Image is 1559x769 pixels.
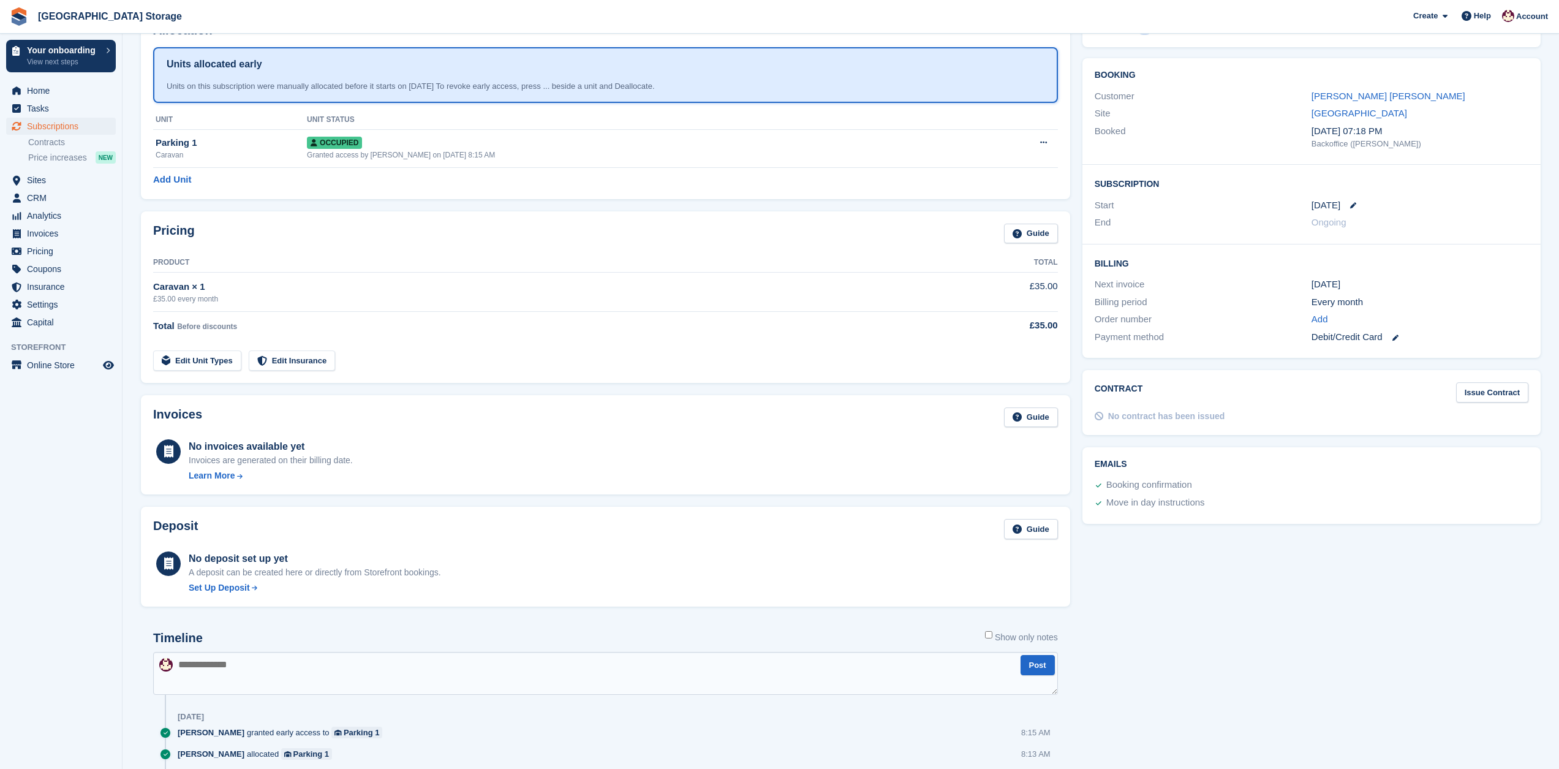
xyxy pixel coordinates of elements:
[153,631,203,645] h2: Timeline
[167,57,262,72] h1: Units allocated early
[249,350,336,371] a: Edit Insurance
[331,727,382,738] a: Parking 1
[27,260,100,278] span: Coupons
[178,748,338,760] div: allocated
[153,224,195,244] h2: Pricing
[1095,177,1528,189] h2: Subscription
[6,296,116,313] a: menu
[937,273,1058,311] td: £35.00
[27,172,100,189] span: Sites
[153,110,307,130] th: Unit
[6,225,116,242] a: menu
[153,280,937,294] div: Caravan × 1
[153,173,191,187] a: Add Unit
[281,748,332,760] a: Parking 1
[27,100,100,117] span: Tasks
[985,631,992,638] input: Show only notes
[10,7,28,26] img: stora-icon-8386f47178a22dfd0bd8f6a31ec36ba5ce8667c1dd55bd0f319d3a0aa187defe.svg
[153,350,241,371] a: Edit Unit Types
[178,727,388,738] div: granted early access to
[307,137,362,149] span: Occupied
[307,150,968,161] div: Granted access by [PERSON_NAME] on [DATE] 8:15 AM
[1106,478,1192,493] div: Booking confirmation
[1312,199,1340,213] time: 2025-10-01 00:00:00 UTC
[985,631,1058,644] label: Show only notes
[189,581,441,594] a: Set Up Deposit
[153,294,937,305] div: £35.00 every month
[27,82,100,99] span: Home
[6,260,116,278] a: menu
[6,189,116,206] a: menu
[6,118,116,135] a: menu
[6,243,116,260] a: menu
[167,80,1044,93] div: Units on this subscription were manually allocated before it starts on [DATE] To revoke early acc...
[1095,216,1312,230] div: End
[937,319,1058,333] div: £35.00
[28,137,116,148] a: Contracts
[1312,124,1528,138] div: [DATE] 07:18 PM
[177,322,237,331] span: Before discounts
[1095,107,1312,121] div: Site
[153,253,937,273] th: Product
[6,40,116,72] a: Your onboarding View next steps
[1095,460,1528,469] h2: Emails
[27,314,100,331] span: Capital
[1502,10,1514,22] img: Andrew Lacey
[178,748,244,760] span: [PERSON_NAME]
[96,151,116,164] div: NEW
[1312,313,1328,327] a: Add
[1312,330,1528,344] div: Debit/Credit Card
[27,189,100,206] span: CRM
[178,712,204,722] div: [DATE]
[6,357,116,374] a: menu
[27,357,100,374] span: Online Store
[1312,278,1528,292] div: [DATE]
[344,727,380,738] div: Parking 1
[1312,138,1528,150] div: Backoffice ([PERSON_NAME])
[1312,91,1465,101] a: [PERSON_NAME] [PERSON_NAME]
[1095,70,1528,80] h2: Booking
[293,748,330,760] div: Parking 1
[27,296,100,313] span: Settings
[189,469,353,482] a: Learn More
[27,207,100,224] span: Analytics
[189,581,250,594] div: Set Up Deposit
[1095,199,1312,213] div: Start
[153,519,198,539] h2: Deposit
[1095,330,1312,344] div: Payment method
[1004,519,1058,539] a: Guide
[101,358,116,373] a: Preview store
[1095,295,1312,309] div: Billing period
[27,243,100,260] span: Pricing
[1095,382,1143,403] h2: Contract
[28,151,116,164] a: Price increases NEW
[6,100,116,117] a: menu
[33,6,187,26] a: [GEOGRAPHIC_DATA] Storage
[1456,382,1528,403] a: Issue Contract
[6,314,116,331] a: menu
[1312,108,1407,118] a: [GEOGRAPHIC_DATA]
[189,439,353,454] div: No invoices available yet
[1021,748,1051,760] div: 8:13 AM
[1021,655,1055,675] button: Post
[153,320,175,331] span: Total
[27,278,100,295] span: Insurance
[189,454,353,467] div: Invoices are generated on their billing date.
[937,253,1058,273] th: Total
[27,56,100,67] p: View next steps
[11,341,122,354] span: Storefront
[6,207,116,224] a: menu
[6,82,116,99] a: menu
[27,225,100,242] span: Invoices
[6,172,116,189] a: menu
[159,658,173,672] img: Andrew Lacey
[178,727,244,738] span: [PERSON_NAME]
[1004,407,1058,428] a: Guide
[1474,10,1491,22] span: Help
[27,118,100,135] span: Subscriptions
[1413,10,1438,22] span: Create
[27,46,100,55] p: Your onboarding
[1095,257,1528,269] h2: Billing
[1108,410,1225,423] div: No contract has been issued
[189,469,235,482] div: Learn More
